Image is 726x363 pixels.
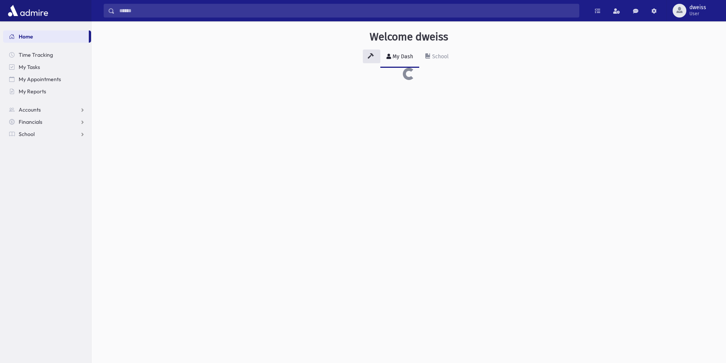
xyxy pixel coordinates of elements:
span: Financials [19,118,42,125]
div: My Dash [391,53,413,60]
span: My Tasks [19,64,40,70]
a: School [419,46,455,68]
span: Time Tracking [19,51,53,58]
span: School [19,131,35,138]
a: My Dash [380,46,419,68]
a: Accounts [3,104,91,116]
h3: Welcome dweiss [370,30,448,43]
span: My Appointments [19,76,61,83]
a: Financials [3,116,91,128]
a: Home [3,30,89,43]
div: School [431,53,449,60]
a: My Appointments [3,73,91,85]
span: Home [19,33,33,40]
span: Accounts [19,106,41,113]
span: My Reports [19,88,46,95]
img: AdmirePro [6,3,50,18]
a: School [3,128,91,140]
span: User [689,11,706,17]
a: My Reports [3,85,91,98]
input: Search [115,4,579,18]
a: Time Tracking [3,49,91,61]
a: My Tasks [3,61,91,73]
span: dweiss [689,5,706,11]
